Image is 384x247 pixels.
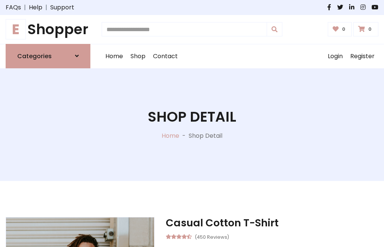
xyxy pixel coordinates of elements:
[189,131,222,140] p: Shop Detail
[149,44,181,68] a: Contact
[366,26,373,33] span: 0
[6,3,21,12] a: FAQs
[6,21,90,38] h1: Shopper
[162,131,179,140] a: Home
[324,44,346,68] a: Login
[50,3,74,12] a: Support
[328,22,352,36] a: 0
[6,21,90,38] a: EShopper
[17,53,52,60] h6: Categories
[21,3,29,12] span: |
[346,44,378,68] a: Register
[353,22,378,36] a: 0
[6,44,90,68] a: Categories
[29,3,42,12] a: Help
[102,44,127,68] a: Home
[179,131,189,140] p: -
[166,217,378,229] h3: Casual Cotton T-Shirt
[148,108,236,125] h1: Shop Detail
[42,3,50,12] span: |
[6,19,26,39] span: E
[195,232,229,241] small: (450 Reviews)
[340,26,347,33] span: 0
[127,44,149,68] a: Shop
